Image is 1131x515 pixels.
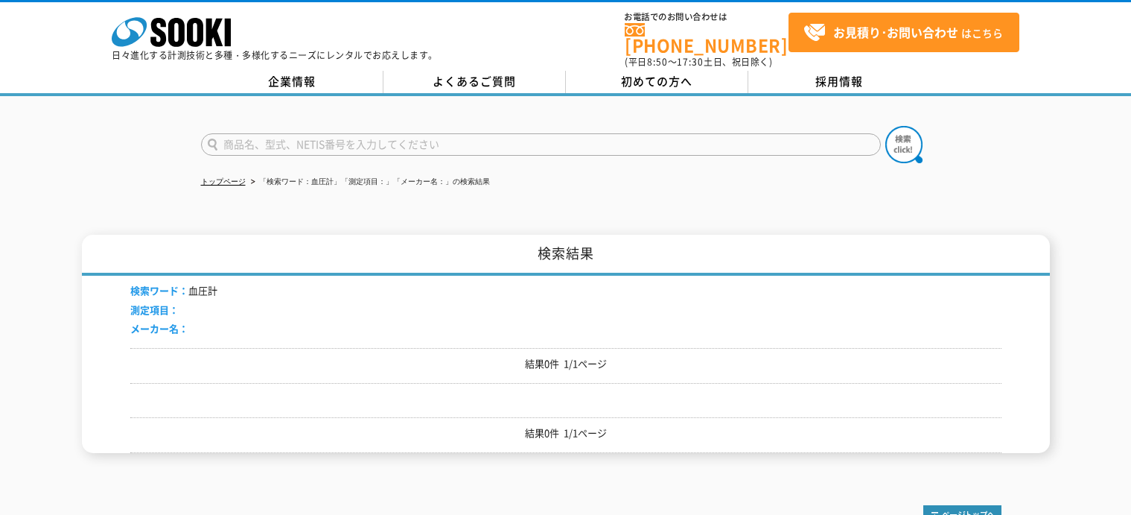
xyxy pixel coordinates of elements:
[788,13,1019,52] a: お見積り･お問い合わせはこちら
[248,174,490,190] li: 「検索ワード：血圧計」「測定項目：」「メーカー名：」の検索結果
[383,71,566,93] a: よくあるご質問
[625,13,788,22] span: お電話でのお問い合わせは
[130,303,179,317] span: 測定項目：
[130,426,1001,441] p: 結果0件 1/1ページ
[201,177,246,186] a: トップページ
[201,71,383,93] a: 企業情報
[748,71,931,93] a: 採用情報
[647,55,668,69] span: 8:50
[130,283,188,297] span: 検索ワード：
[803,22,1003,44] span: はこちら
[82,235,1050,276] h1: 検索結果
[625,23,788,54] a: [PHONE_NUMBER]
[201,133,881,156] input: 商品名、型式、NETIS番号を入力してください
[130,321,188,335] span: メーカー名：
[112,51,438,60] p: 日々進化する計測技術と多種・多様化するニーズにレンタルでお応えします。
[885,126,923,163] img: btn_search.png
[625,55,772,69] span: (平日 ～ 土日、祝日除く)
[833,23,958,41] strong: お見積り･お問い合わせ
[677,55,704,69] span: 17:30
[130,356,1001,372] p: 結果0件 1/1ページ
[621,73,692,89] span: 初めての方へ
[130,283,217,299] li: 血圧計
[566,71,748,93] a: 初めての方へ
